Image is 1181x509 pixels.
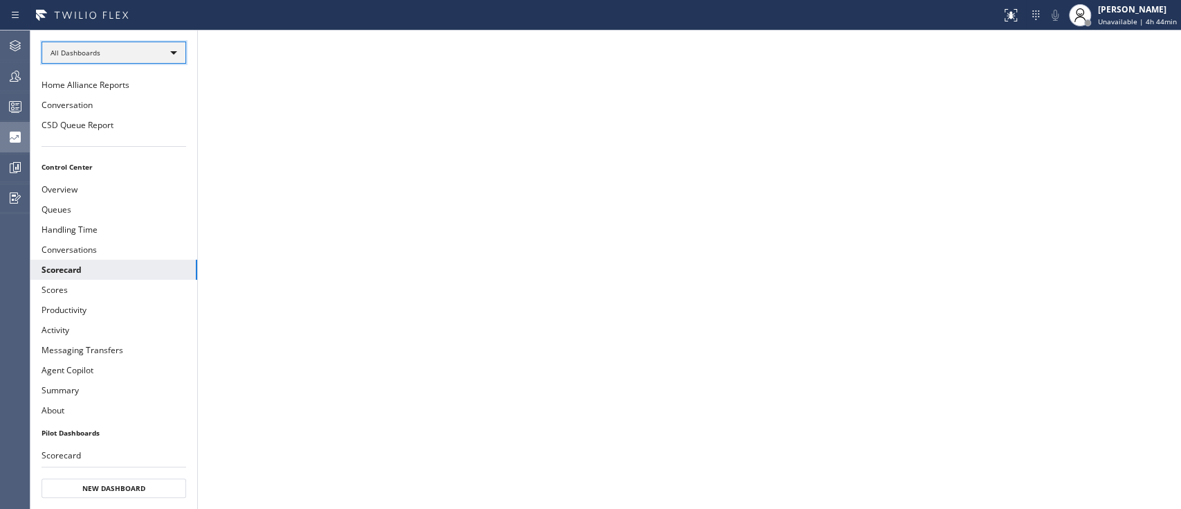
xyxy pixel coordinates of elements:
[1045,6,1065,25] button: Mute
[30,424,197,442] li: Pilot Dashboards
[30,240,197,260] button: Conversations
[30,158,197,176] li: Control Center
[198,30,1181,509] iframe: dashboard_908818325360
[30,320,197,340] button: Activity
[30,360,197,380] button: Agent Copilot
[30,465,197,485] button: Agent
[1098,17,1177,26] span: Unavailable | 4h 44min
[30,260,197,280] button: Scorecard
[30,95,197,115] button: Conversation
[30,75,197,95] button: Home Alliance Reports
[42,479,186,498] button: New Dashboard
[30,380,197,400] button: Summary
[30,199,197,220] button: Queues
[30,445,197,465] button: Scorecard
[30,400,197,420] button: About
[30,280,197,300] button: Scores
[42,42,186,64] div: All Dashboards
[30,220,197,240] button: Handling Time
[30,179,197,199] button: Overview
[30,300,197,320] button: Productivity
[30,340,197,360] button: Messaging Transfers
[30,115,197,135] button: CSD Queue Report
[1098,3,1177,15] div: [PERSON_NAME]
